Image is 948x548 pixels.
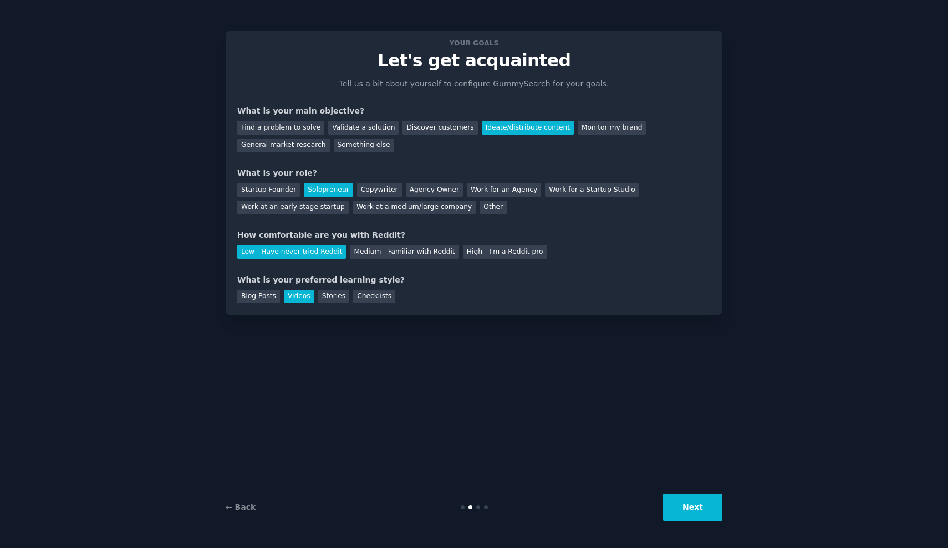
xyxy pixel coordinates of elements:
p: Let's get acquainted [237,51,711,70]
div: Ideate/distribute content [482,121,574,135]
div: Medium - Familiar with Reddit [350,245,458,259]
div: Solopreneur [304,183,353,197]
a: ← Back [226,503,256,511]
div: What is your preferred learning style? [237,274,711,286]
div: Agency Owner [406,183,463,197]
div: Startup Founder [237,183,300,197]
button: Next [663,494,722,521]
div: Videos [284,290,314,304]
div: Monitor my brand [578,121,646,135]
div: Copywriter [357,183,402,197]
div: Something else [334,139,394,152]
div: Other [480,201,507,214]
div: How comfortable are you with Reddit? [237,229,711,241]
div: What is your main objective? [237,105,711,117]
div: Work for a Startup Studio [545,183,639,197]
div: Work at a medium/large company [353,201,476,214]
div: Low - Have never tried Reddit [237,245,346,259]
span: Your goals [447,37,501,49]
div: Blog Posts [237,290,280,304]
div: Work at an early stage startup [237,201,349,214]
div: Stories [318,290,349,304]
div: Discover customers [402,121,477,135]
div: Work for an Agency [467,183,541,197]
div: Checklists [353,290,395,304]
div: Find a problem to solve [237,121,324,135]
div: Validate a solution [328,121,399,135]
div: General market research [237,139,330,152]
div: High - I'm a Reddit pro [463,245,547,259]
div: What is your role? [237,167,711,179]
p: Tell us a bit about yourself to configure GummySearch for your goals. [334,78,614,90]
